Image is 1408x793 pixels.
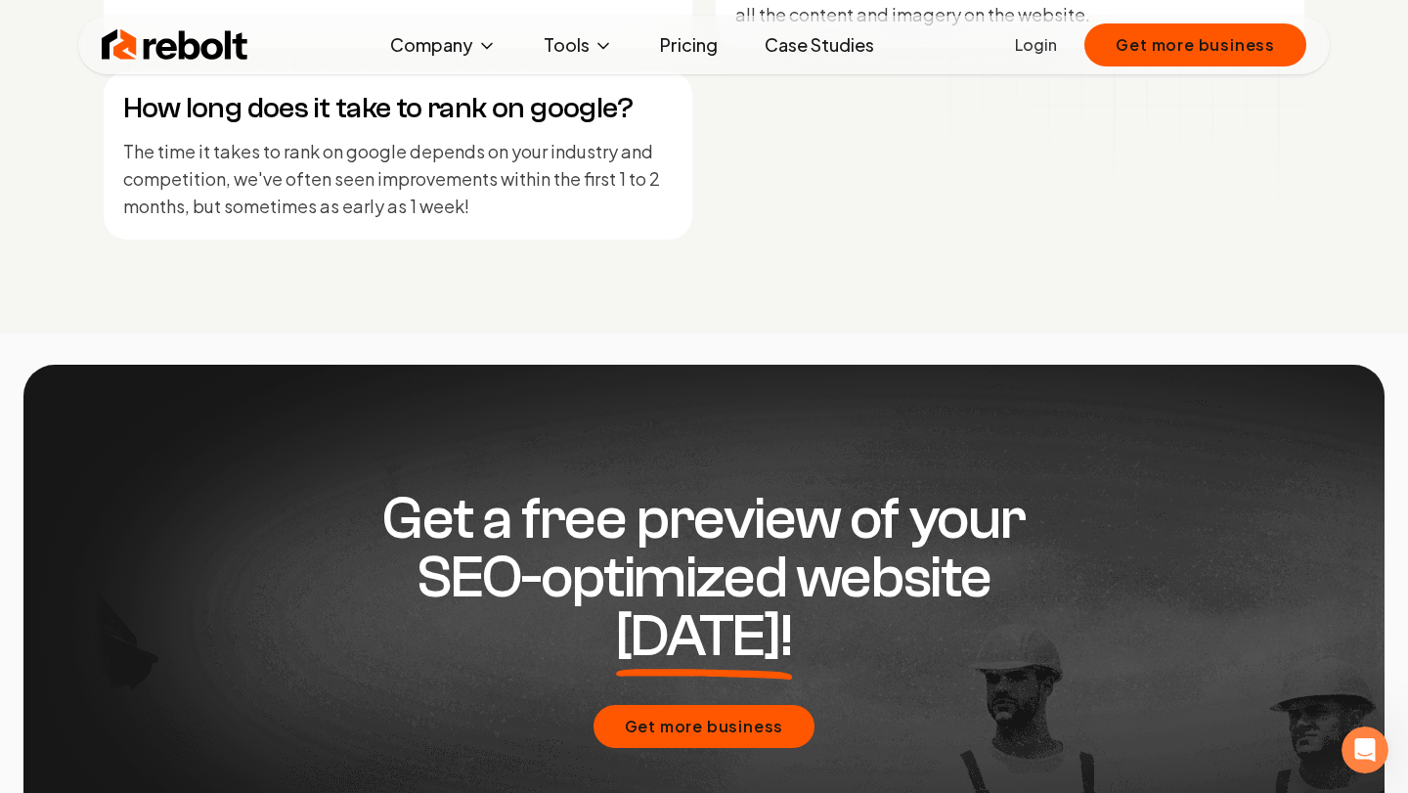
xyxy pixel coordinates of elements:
p: The time it takes to rank on google depends on your industry and competition, we've often seen im... [123,138,673,220]
iframe: Intercom live chat [1342,727,1388,773]
button: Get more business [1084,23,1306,66]
span: [DATE]! [616,607,793,666]
h4: How long does it take to rank on google? [123,91,673,126]
button: Company [374,25,512,65]
a: Login [1015,33,1057,57]
a: Case Studies [749,25,890,65]
img: Rebolt Logo [102,25,248,65]
button: Get more business [594,705,815,748]
h2: Get a free preview of your SEO-optimized website [329,490,1079,666]
a: Pricing [644,25,733,65]
button: Tools [528,25,629,65]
